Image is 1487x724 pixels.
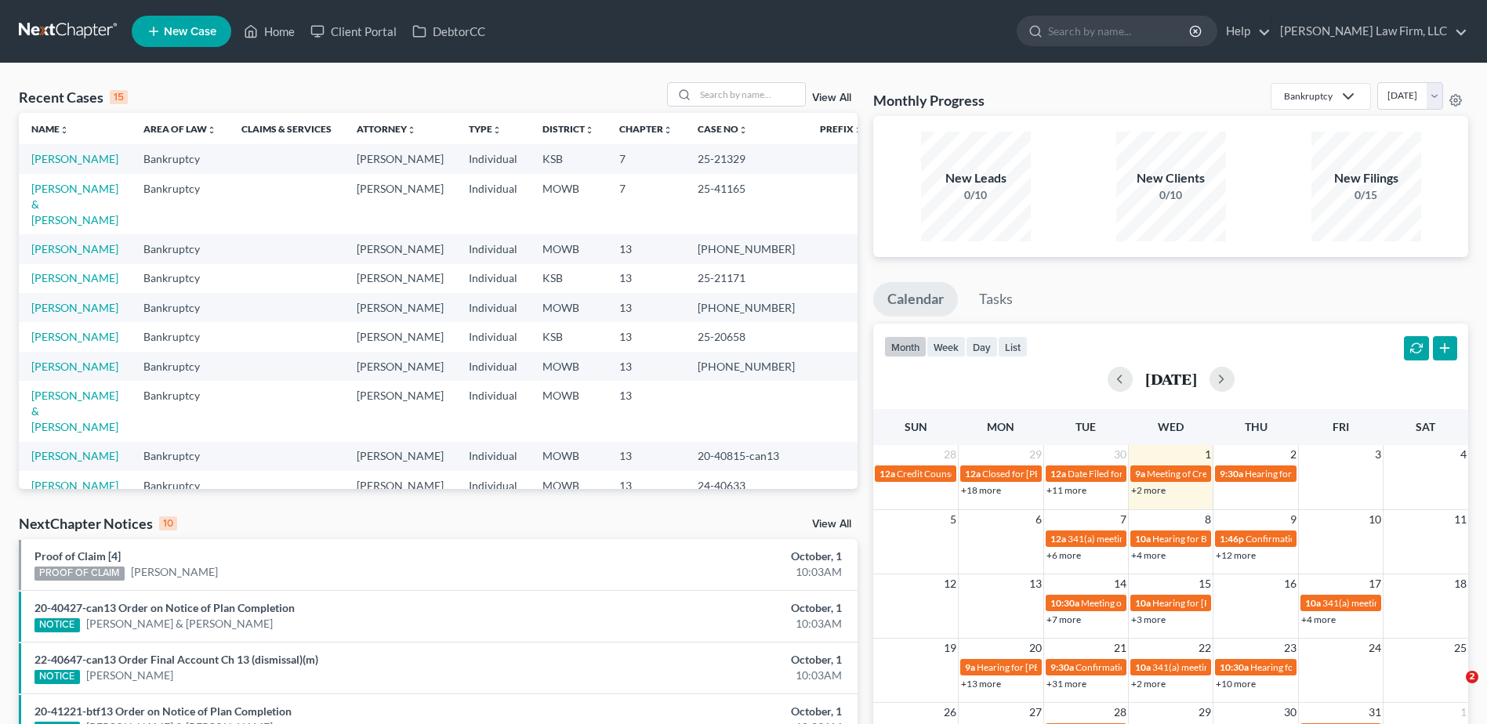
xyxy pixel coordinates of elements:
[987,420,1014,433] span: Mon
[530,293,607,322] td: MOWB
[131,442,229,471] td: Bankruptcy
[1028,703,1043,722] span: 27
[1367,639,1383,657] span: 24
[1197,574,1213,593] span: 15
[1152,597,1275,609] span: Hearing for [PERSON_NAME]
[344,293,456,322] td: [PERSON_NAME]
[1158,420,1184,433] span: Wed
[34,567,125,581] div: PROOF OF CLAIM
[131,322,229,351] td: Bankruptcy
[685,264,807,293] td: 25-21171
[31,242,118,255] a: [PERSON_NAME]
[1311,169,1421,187] div: New Filings
[344,381,456,441] td: [PERSON_NAME]
[456,352,530,381] td: Individual
[1135,468,1145,480] span: 9a
[607,234,685,263] td: 13
[583,548,842,564] div: October, 1
[60,125,69,135] i: unfold_more
[207,125,216,135] i: unfold_more
[131,264,229,293] td: Bankruptcy
[1050,597,1079,609] span: 10:30a
[812,92,851,103] a: View All
[34,704,292,718] a: 20-41221-btf13 Order on Notice of Plan Completion
[1416,420,1435,433] span: Sat
[583,564,842,580] div: 10:03AM
[456,442,530,471] td: Individual
[131,234,229,263] td: Bankruptcy
[942,703,958,722] span: 26
[1311,187,1421,203] div: 0/15
[86,668,173,683] a: [PERSON_NAME]
[880,468,895,480] span: 12a
[1459,703,1468,722] span: 1
[685,352,807,381] td: [PHONE_NUMBER]
[131,293,229,322] td: Bankruptcy
[738,125,748,135] i: unfold_more
[229,113,344,144] th: Claims & Services
[921,169,1031,187] div: New Leads
[31,301,118,314] a: [PERSON_NAME]
[407,125,416,135] i: unfold_more
[1203,445,1213,464] span: 1
[1046,678,1086,690] a: +31 more
[344,352,456,381] td: [PERSON_NAME]
[110,90,128,104] div: 15
[1131,549,1166,561] a: +4 more
[456,234,530,263] td: Individual
[685,144,807,173] td: 25-21329
[164,26,216,38] span: New Case
[873,91,985,110] h3: Monthly Progress
[31,330,118,343] a: [PERSON_NAME]
[530,442,607,471] td: MOWB
[1203,510,1213,529] span: 8
[530,174,607,234] td: MOWB
[982,468,1183,480] span: Closed for [PERSON_NAME] & [PERSON_NAME]
[965,661,975,673] span: 9a
[583,600,842,616] div: October, 1
[1245,420,1268,433] span: Thu
[1246,533,1420,545] span: Confirmation hearing for Apple Central KC
[86,616,273,632] a: [PERSON_NAME] & [PERSON_NAME]
[1466,671,1478,683] span: 2
[1028,639,1043,657] span: 20
[685,442,807,471] td: 20-40815-can13
[31,389,118,433] a: [PERSON_NAME] & [PERSON_NAME]
[1116,169,1226,187] div: New Clients
[19,514,177,533] div: NextChapter Notices
[998,336,1028,357] button: list
[583,652,842,668] div: October, 1
[1131,484,1166,496] a: +2 more
[812,519,851,530] a: View All
[1116,187,1226,203] div: 0/10
[1453,639,1468,657] span: 25
[1434,671,1471,708] iframe: Intercom live chat
[34,601,295,614] a: 20-40427-can13 Order on Notice of Plan Completion
[685,322,807,351] td: 25-20658
[357,123,416,135] a: Attorneyunfold_more
[942,445,958,464] span: 28
[1322,597,1481,609] span: 341(a) meeting for Bar K Holdings, LLC
[469,123,502,135] a: Typeunfold_more
[1453,574,1468,593] span: 18
[685,174,807,234] td: 25-41165
[1068,533,1219,545] span: 341(a) meeting for [PERSON_NAME]
[685,293,807,322] td: [PHONE_NUMBER]
[456,322,530,351] td: Individual
[456,264,530,293] td: Individual
[456,144,530,173] td: Individual
[1282,703,1298,722] span: 30
[1112,703,1128,722] span: 28
[530,471,607,500] td: MOWB
[34,618,80,632] div: NOTICE
[1112,445,1128,464] span: 30
[1245,468,1367,480] span: Hearing for [PERSON_NAME]
[236,17,303,45] a: Home
[948,510,958,529] span: 5
[1284,89,1333,103] div: Bankruptcy
[1220,468,1243,480] span: 9:30a
[1046,484,1086,496] a: +11 more
[884,336,927,357] button: month
[607,322,685,351] td: 13
[1218,17,1271,45] a: Help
